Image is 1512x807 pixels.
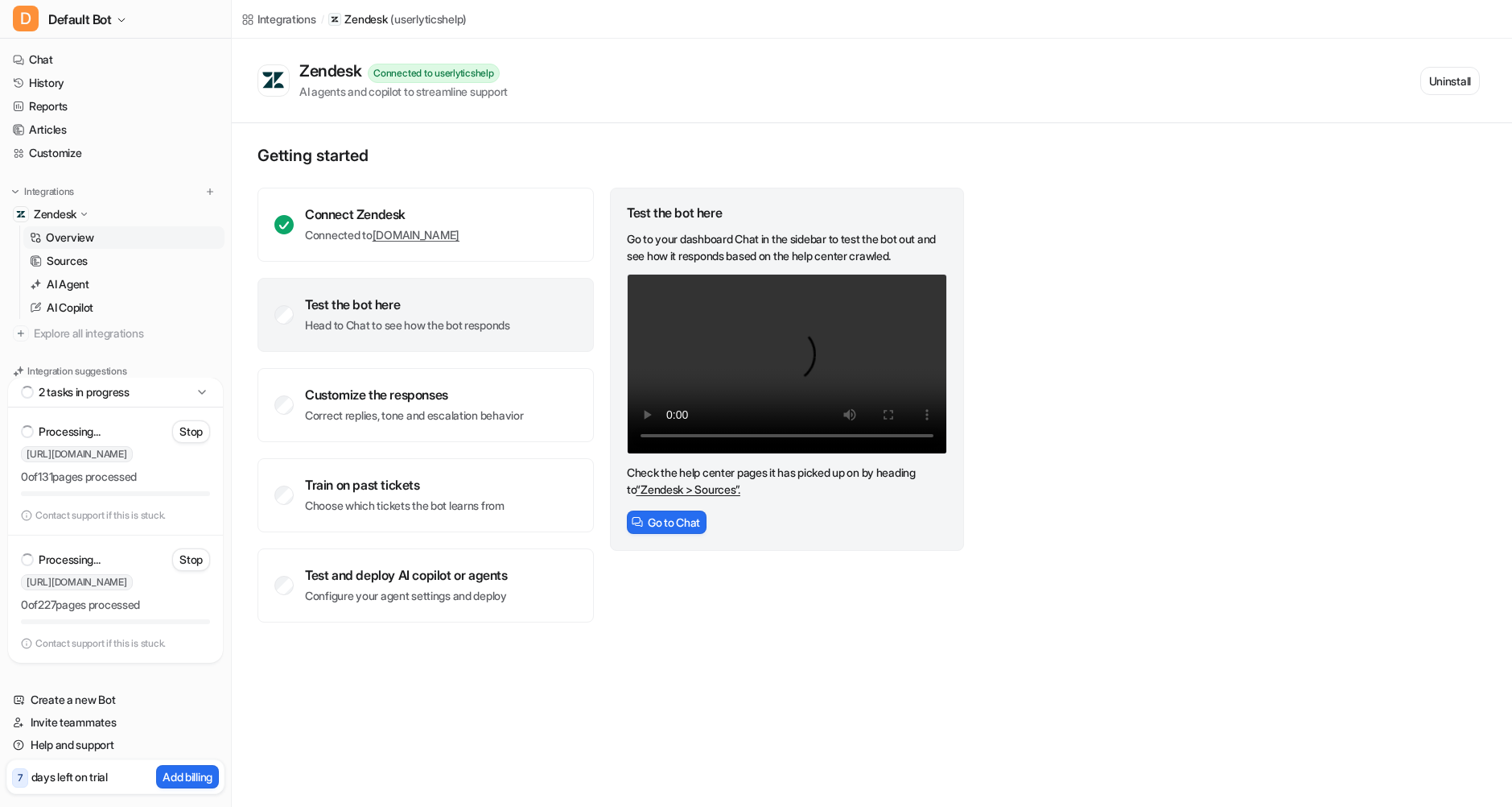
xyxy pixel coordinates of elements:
a: Sources [23,250,225,272]
p: Processing... [39,424,100,440]
span: [URL][DOMAIN_NAME] [21,446,133,462]
p: AI Agent [47,276,89,292]
p: Zendesk [344,11,387,27]
img: ChatIcon [632,516,643,528]
img: expand menu [10,186,21,197]
span: Default Bot [48,8,112,31]
img: menu_add.svg [204,186,216,197]
a: History [6,72,225,94]
a: Help and support [6,734,225,756]
span: Explore all integrations [34,321,218,346]
p: Overview [46,230,94,246]
a: [DOMAIN_NAME] [373,228,459,242]
div: Zendesk [299,61,368,81]
button: Stop [172,420,210,443]
img: explore all integrations [13,325,29,341]
p: Configure your agent settings and deploy [305,588,508,604]
p: 0 of 131 pages processed [21,469,210,485]
button: Integrations [6,184,79,200]
p: Integrations [24,185,74,198]
button: Uninstall [1420,67,1480,95]
a: AI Copilot [23,296,225,319]
p: Zendesk [34,206,76,222]
a: Zendesk(userlyticshelp) [328,11,467,27]
p: Stop [179,552,203,568]
p: Stop [179,424,203,440]
div: Connect Zendesk [305,206,459,222]
a: Reports [6,95,225,118]
p: days left on trial [31,768,108,785]
p: 2 tasks in progress [39,384,130,400]
a: Invite teammates [6,711,225,734]
div: Train on past tickets [305,477,505,493]
img: Zendesk [16,209,26,219]
div: Test the bot here [305,296,510,312]
div: Integrations [257,10,316,27]
p: Integration suggestions [27,364,126,379]
p: Check the help center pages it has picked up on by heading to [627,464,947,498]
img: Zendesk logo [262,71,286,90]
div: Customize the responses [305,387,523,403]
span: D [13,6,39,31]
p: ( userlyticshelp ) [390,11,467,27]
a: AI Agent [23,273,225,296]
a: Integrations [241,10,316,27]
p: Contact support if this is stuck. [35,509,166,522]
div: Test the bot here [627,205,947,221]
div: Connected to userlyticshelp [368,64,500,83]
span: [URL][DOMAIN_NAME] [21,574,133,590]
span: / [321,12,324,27]
video: Your browser does not support the video tag. [627,274,947,454]
p: Choose which tickets the bot learns from [305,498,505,514]
a: “Zendesk > Sources”. [636,482,740,496]
a: Explore all integrations [6,322,225,345]
a: Customize [6,142,225,164]
div: AI agents and copilot to streamline support [299,83,508,100]
button: Stop [172,548,210,571]
p: Go to your dashboard Chat in the sidebar to test the bot out and see how it responds based on the... [627,230,947,264]
p: AI Copilot [47,300,93,316]
p: 0 of 227 pages processed [21,597,210,613]
button: Add billing [156,765,219,788]
a: Create a new Bot [6,689,225,711]
a: Chat [6,48,225,71]
p: Sources [47,253,88,269]
button: Go to Chat [627,511,707,534]
p: Getting started [257,146,966,165]
p: Processing... [39,552,100,568]
a: Articles [6,118,225,141]
p: Add billing [163,768,212,785]
a: Overview [23,226,225,249]
p: Connected to [305,227,459,243]
p: 7 [18,771,23,785]
div: Test and deploy AI copilot or agents [305,567,508,583]
p: Contact support if this is stuck. [35,637,166,650]
p: Head to Chat to see how the bot responds [305,317,510,333]
p: Correct replies, tone and escalation behavior [305,408,523,424]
